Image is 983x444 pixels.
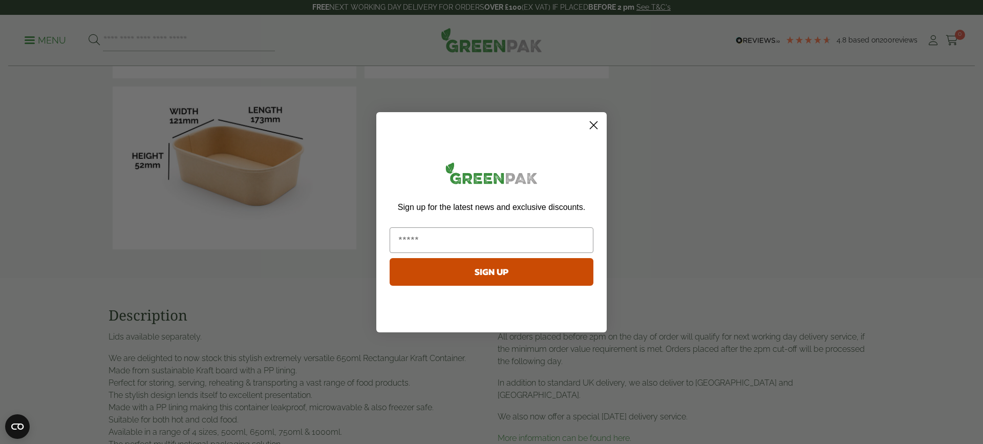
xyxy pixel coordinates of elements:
[398,203,585,212] span: Sign up for the latest news and exclusive discounts.
[390,158,593,193] img: greenpak_logo
[390,227,593,253] input: Email
[585,116,603,134] button: Close dialog
[5,414,30,439] button: Open CMP widget
[390,258,593,286] button: SIGN UP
